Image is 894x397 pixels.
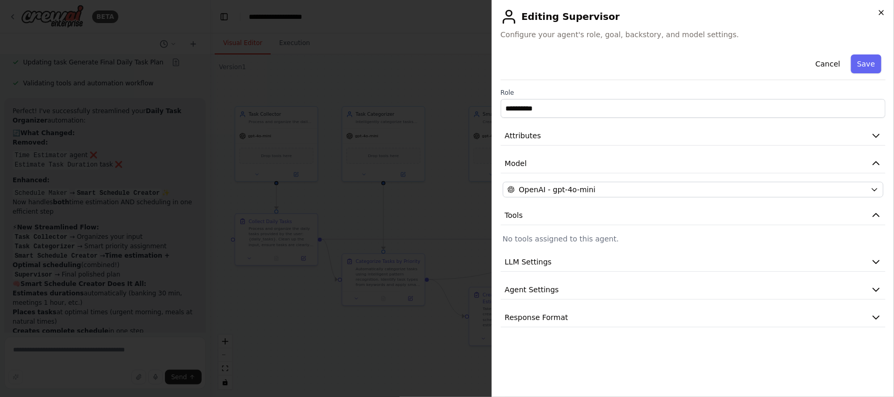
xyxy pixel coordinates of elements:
span: OpenAI - gpt-4o-mini [519,184,595,195]
span: Model [505,158,527,169]
button: LLM Settings [501,252,886,272]
button: Tools [501,206,886,225]
span: Response Format [505,312,568,323]
button: Agent Settings [501,280,886,300]
h2: Editing Supervisor [501,8,886,25]
button: OpenAI - gpt-4o-mini [503,182,884,197]
button: Model [501,154,886,173]
button: Attributes [501,126,886,146]
span: Agent Settings [505,284,559,295]
span: Attributes [505,130,541,141]
label: Role [501,89,886,97]
span: Tools [505,210,523,220]
button: Cancel [809,54,846,73]
button: Save [851,54,881,73]
button: Response Format [501,308,886,327]
span: Configure your agent's role, goal, backstory, and model settings. [501,29,886,40]
span: LLM Settings [505,257,552,267]
p: No tools assigned to this agent. [503,234,884,244]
